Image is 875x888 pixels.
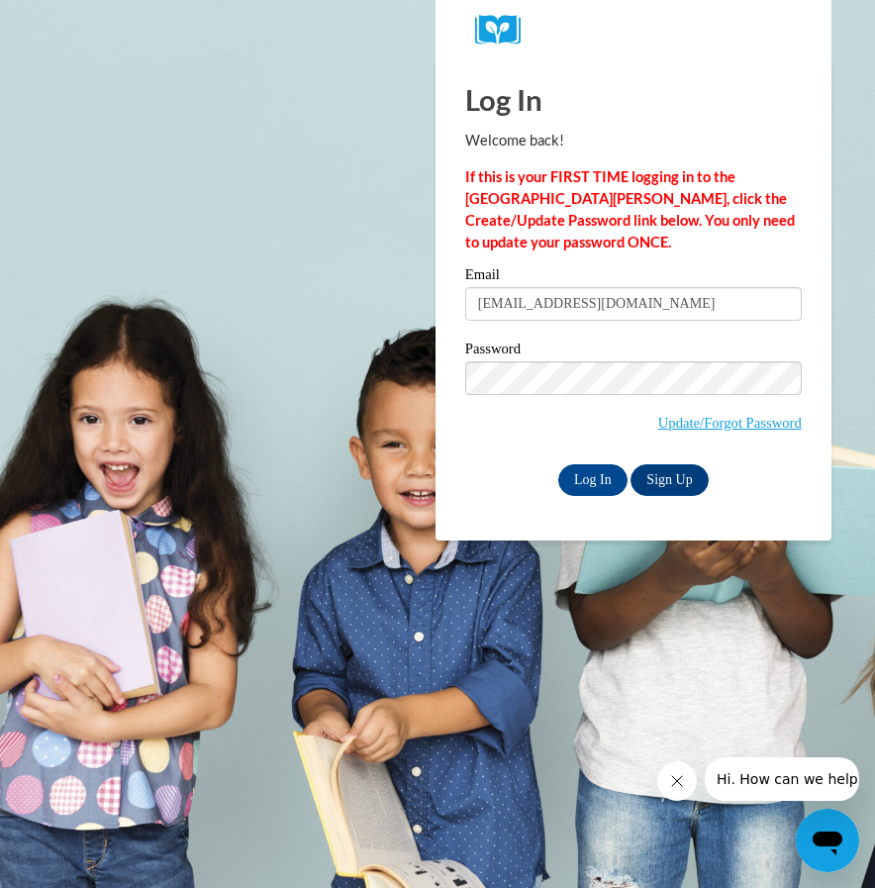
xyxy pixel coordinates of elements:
iframe: Close message [657,761,697,801]
iframe: Message from company [705,757,859,801]
strong: If this is your FIRST TIME logging in to the [GEOGRAPHIC_DATA][PERSON_NAME], click the Create/Upd... [465,168,795,250]
iframe: Button to launch messaging window [796,809,859,872]
a: COX Campus [475,15,792,46]
a: Sign Up [631,464,708,496]
input: Log In [558,464,628,496]
label: Email [465,267,802,287]
p: Welcome back! [465,130,802,151]
h1: Log In [465,79,802,120]
img: Logo brand [475,15,535,46]
a: Update/Forgot Password [658,415,802,431]
label: Password [465,342,802,361]
span: Hi. How can we help? [12,14,160,30]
